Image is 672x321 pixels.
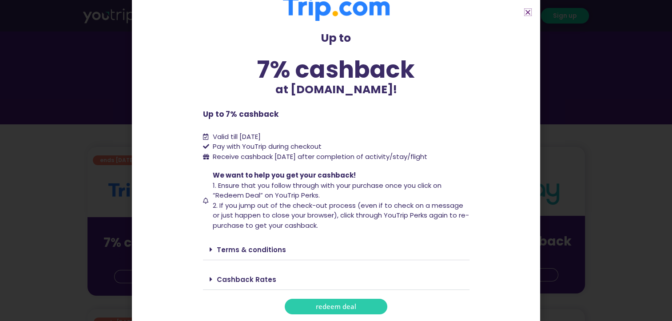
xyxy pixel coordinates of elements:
[285,299,387,314] a: redeem deal
[217,275,276,284] a: Cashback Rates
[217,245,286,254] a: Terms & conditions
[203,81,469,98] p: at [DOMAIN_NAME]!
[213,181,441,200] span: 1. Ensure that you follow through with your purchase once you click on “Redeem Deal” on YouTrip P...
[203,30,469,47] p: Up to
[213,201,469,230] span: 2. If you jump out of the check-out process (even if to check on a message or just happen to clos...
[213,170,356,180] span: We want to help you get your cashback!
[211,142,322,152] span: Pay with YouTrip during checkout
[213,132,261,141] span: Valid till [DATE]
[203,269,469,290] div: Cashback Rates
[525,9,531,16] a: Close
[203,58,469,81] div: 7% cashback
[213,152,427,161] span: Receive cashback [DATE] after completion of activity/stay/flight
[203,109,278,119] b: Up to 7% cashback
[316,303,356,310] span: redeem deal
[203,239,469,260] div: Terms & conditions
